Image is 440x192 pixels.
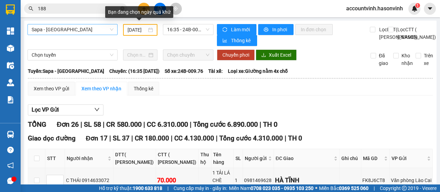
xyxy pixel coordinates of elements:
span: accountvinh.hasonvinh [341,4,408,13]
span: Miền Bắc [319,184,368,192]
div: 0981469628 [244,177,273,184]
span: Giao dọc đường [28,134,76,142]
button: downloadXuất Excel [256,49,297,60]
img: solution-icon [7,96,14,103]
span: Tài xế: [208,67,223,75]
div: FK8J6CT8 [362,177,388,184]
span: caret-down [427,5,433,12]
th: Thu hộ [199,149,211,168]
th: DTT( [PERSON_NAME]) [113,149,156,168]
strong: 0708 023 035 - 0935 103 250 [251,185,313,191]
div: Bạn đang chọn ngày quá khứ [105,6,173,18]
span: SL 37 [113,134,130,142]
button: In đơn chọn [295,24,333,35]
th: SL [234,149,243,168]
span: down [94,107,100,112]
span: close-circle [120,5,124,12]
span: | [80,120,82,128]
span: Đã giao [376,52,391,67]
img: warehouse-icon [7,45,14,52]
span: | [103,120,104,128]
img: dashboard-icon [7,27,14,35]
button: aim [170,3,182,15]
span: In phơi [272,26,288,33]
span: | [171,134,173,142]
span: message [7,178,14,184]
span: Miền Nam [229,184,313,192]
th: Tên hàng [211,149,234,168]
span: TỔNG [28,120,46,128]
span: CR 180.000 [135,134,169,142]
strong: 1900 633 818 [133,185,162,191]
div: 1 [235,177,242,184]
input: 27/08/2022 [128,26,147,34]
div: C THÁI 0914633072 [66,177,112,184]
span: ĐC Giao [276,155,333,162]
span: Loại xe: Giường nằm 4x chỗ [228,67,288,75]
div: Xem theo VP nhận [81,85,121,92]
img: warehouse-icon [7,62,14,69]
th: CTT ( [PERSON_NAME]) [156,149,199,168]
span: SL 58 [84,120,101,128]
img: warehouse-icon [7,131,14,138]
strong: 0369 525 060 [339,185,368,191]
button: syncLàm mới [217,24,256,35]
span: TH 0 [288,134,302,142]
span: Chuyến: (16:35 [DATE]) [109,67,159,75]
span: | [285,134,286,142]
span: | [131,134,133,142]
span: Làm mới [231,26,251,33]
span: question-circle [7,147,14,153]
span: Lọc CTT ( [PERSON_NAME]) [395,26,437,41]
span: Tổng cước 6.890.000 [193,120,258,128]
button: Chuyển phơi [217,49,255,60]
span: Chọn chuyến [167,50,209,60]
button: plus [138,3,150,15]
span: TH 0 [263,120,277,128]
span: | [216,134,218,142]
span: CC 6.310.000 [147,120,188,128]
span: Hỗ trợ kỹ thuật: [99,184,162,192]
img: warehouse-icon [7,79,14,86]
span: | [143,120,145,128]
span: Xuất Excel [269,51,291,59]
div: Văn phòng Lào Cai [391,177,431,184]
span: Tổng cước 4.310.000 [219,134,283,142]
span: CR 580.000 [106,120,142,128]
span: ⚪️ [315,187,317,190]
div: 1 TẢI LÁ CHÈ KHÔ [212,169,232,192]
span: Người nhận [67,155,106,162]
th: Ghi chú [340,149,361,168]
img: logo-vxr [6,4,15,15]
div: Xem theo VP gửi [34,85,69,92]
span: printer [264,27,269,33]
span: copyright [402,186,407,191]
div: HÀ TĨNH [275,176,339,185]
span: download [261,53,266,58]
input: Tìm tên, số ĐT hoặc mã đơn [38,5,119,12]
span: bar-chart [222,38,228,44]
span: | [260,120,261,128]
span: Thống kê [231,37,252,44]
span: Đơn 26 [57,120,79,128]
span: VP Gửi [392,155,426,162]
input: Chọn ngày [127,51,147,59]
button: caret-down [424,3,436,15]
span: Lọc VP Gửi [32,105,59,114]
button: file-add [154,3,166,15]
th: STT [45,149,65,168]
span: Kho nhận [399,52,416,67]
b: Tuyến: Sapa - [GEOGRAPHIC_DATA] [28,68,104,74]
span: aim [173,6,178,11]
span: Trên xe [421,52,436,67]
span: Lọc DTT( [PERSON_NAME]) [376,26,419,41]
span: 1 [416,3,419,8]
div: 70.000 [157,176,197,185]
span: 16:35 - 24B-009.76 [167,24,209,35]
sup: 1 [415,3,420,8]
span: Sapa - Hà Tĩnh [32,24,113,35]
span: notification [7,162,14,169]
span: Người gửi [245,155,267,162]
span: CC 4.130.000 [174,134,214,142]
div: Thống kê [134,85,153,92]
